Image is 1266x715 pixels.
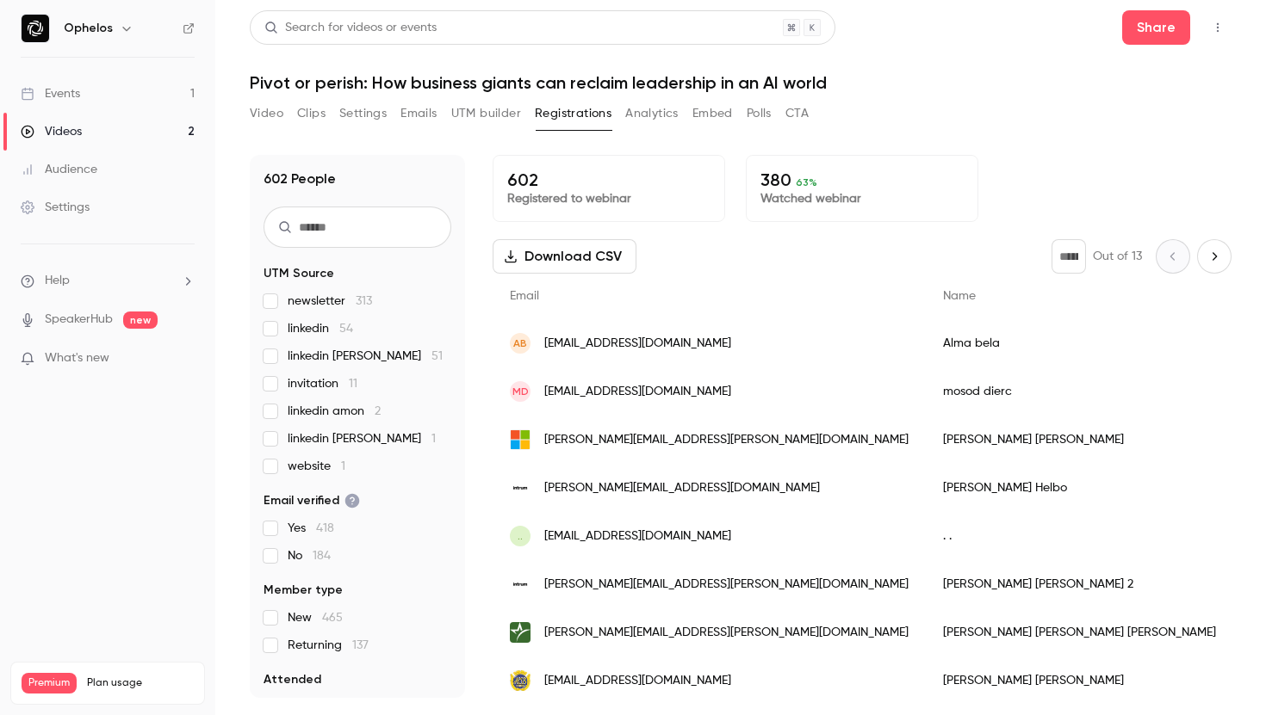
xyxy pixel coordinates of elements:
span: 465 [322,612,343,624]
span: Name [943,290,976,302]
button: Clips [297,100,326,127]
h1: 602 People [264,169,336,189]
span: What's new [45,349,109,367]
button: Emails [400,100,437,127]
img: microsoft.com [510,429,531,450]
span: Plan usage [87,676,194,690]
span: Member type [264,582,343,599]
div: mosod dierc [926,367,1233,416]
button: Share [1122,10,1190,45]
span: 2 [375,405,381,417]
span: 418 [316,522,334,534]
div: Audience [21,161,97,178]
div: . . [926,512,1233,560]
span: linkedin [288,320,353,337]
span: 54 [339,323,353,335]
p: Watched webinar [760,190,964,207]
button: Top Bar Actions [1204,14,1232,41]
p: 380 [760,170,964,190]
button: Download CSV [493,239,636,274]
img: intrum.com [510,478,531,498]
button: Next page [1197,239,1232,274]
span: 1 [431,433,436,445]
span: [EMAIL_ADDRESS][DOMAIN_NAME] [544,672,731,690]
span: md [512,384,529,399]
span: Premium [22,673,77,693]
span: .. [518,528,523,544]
div: [PERSON_NAME] [PERSON_NAME] 2 [926,560,1233,608]
div: [PERSON_NAME] [PERSON_NAME] [926,656,1233,705]
p: 602 [507,170,711,190]
span: 11 [349,378,357,390]
span: 63 % [796,176,817,188]
div: [PERSON_NAME] [PERSON_NAME] [PERSON_NAME] [926,608,1233,656]
span: [PERSON_NAME][EMAIL_ADDRESS][PERSON_NAME][DOMAIN_NAME] [544,624,909,642]
img: fano.se [510,670,531,690]
span: newsletter [288,293,372,310]
span: 137 [352,639,369,651]
span: Email verified [264,492,360,509]
span: No [288,547,331,564]
li: help-dropdown-opener [21,272,195,290]
div: Settings [21,199,90,216]
button: Settings [339,100,387,127]
span: New [288,609,343,626]
span: 1 [341,460,345,472]
p: Registered to webinar [507,190,711,207]
button: Analytics [625,100,679,127]
span: Attended [264,671,321,688]
span: [EMAIL_ADDRESS][DOMAIN_NAME] [544,527,731,545]
iframe: Noticeable Trigger [174,351,195,367]
span: [PERSON_NAME][EMAIL_ADDRESS][PERSON_NAME][DOMAIN_NAME] [544,576,909,594]
span: [EMAIL_ADDRESS][DOMAIN_NAME] [544,335,731,353]
button: CTA [785,100,809,127]
span: 313 [356,295,372,307]
span: [EMAIL_ADDRESS][DOMAIN_NAME] [544,383,731,401]
span: [PERSON_NAME][EMAIL_ADDRESS][DOMAIN_NAME] [544,479,820,497]
span: Returning [288,637,369,654]
div: Search for videos or events [264,19,437,37]
span: Ab [513,336,527,351]
h1: Pivot or perish: How business giants can reclaim leadership in an AI world [250,72,1232,93]
button: Registrations [535,100,611,127]
button: Video [250,100,283,127]
div: Events [21,85,80,102]
img: orklafoods.se [510,622,531,643]
button: Embed [692,100,733,127]
button: UTM builder [451,100,521,127]
span: Email [510,290,539,302]
span: website [288,458,345,475]
span: linkedin [PERSON_NAME] [288,430,436,447]
div: Alma bela [926,319,1233,367]
img: Ophelos [22,15,49,42]
p: Out of 13 [1093,248,1142,265]
div: Videos [21,123,82,140]
span: invitation [288,375,357,392]
span: new [123,311,158,329]
a: SpeakerHub [45,311,113,329]
button: Polls [747,100,772,127]
span: Yes [288,520,334,537]
span: UTM Source [264,265,334,282]
div: [PERSON_NAME] Helbo [926,464,1233,512]
span: linkedin amon [288,403,381,420]
span: Help [45,272,70,290]
span: 184 [313,550,331,562]
h6: Ophelos [64,20,113,37]
span: 51 [431,350,443,362]
img: intrum.com [510,574,531,595]
span: [PERSON_NAME][EMAIL_ADDRESS][PERSON_NAME][DOMAIN_NAME] [544,431,909,449]
span: linkedin [PERSON_NAME] [288,348,443,365]
div: [PERSON_NAME] [PERSON_NAME] [926,416,1233,464]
